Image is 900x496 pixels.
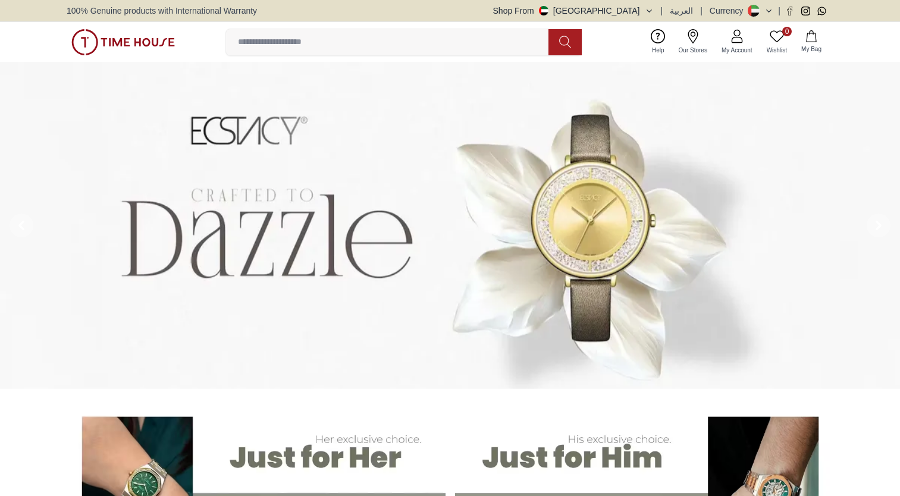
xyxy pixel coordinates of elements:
button: العربية [670,5,693,17]
a: Whatsapp [817,7,826,15]
img: ... [71,29,175,55]
span: Wishlist [762,46,792,55]
span: Our Stores [674,46,712,55]
a: Instagram [801,7,810,15]
a: Facebook [785,7,794,15]
span: | [661,5,663,17]
span: | [700,5,703,17]
img: United Arab Emirates [539,6,548,15]
span: | [778,5,780,17]
button: Shop From[GEOGRAPHIC_DATA] [493,5,654,17]
div: Currency [710,5,748,17]
button: My Bag [794,28,829,56]
span: My Bag [796,45,826,54]
a: Help [645,27,672,57]
a: Our Stores [672,27,714,57]
span: Help [647,46,669,55]
span: My Account [717,46,757,55]
span: 100% Genuine products with International Warranty [67,5,257,17]
a: 0Wishlist [760,27,794,57]
span: 0 [782,27,792,36]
